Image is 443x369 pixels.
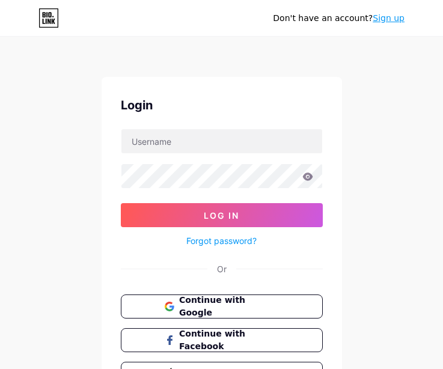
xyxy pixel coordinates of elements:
div: Or [217,263,227,275]
div: Don't have an account? [273,12,405,25]
a: Sign up [373,13,405,23]
span: Continue with Facebook [179,328,278,353]
button: Log In [121,203,323,227]
button: Continue with Google [121,294,323,319]
input: Username [121,129,322,153]
div: Login [121,96,323,114]
span: Continue with Google [179,294,278,319]
a: Forgot password? [186,234,257,247]
span: Log In [204,210,239,221]
button: Continue with Facebook [121,328,323,352]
